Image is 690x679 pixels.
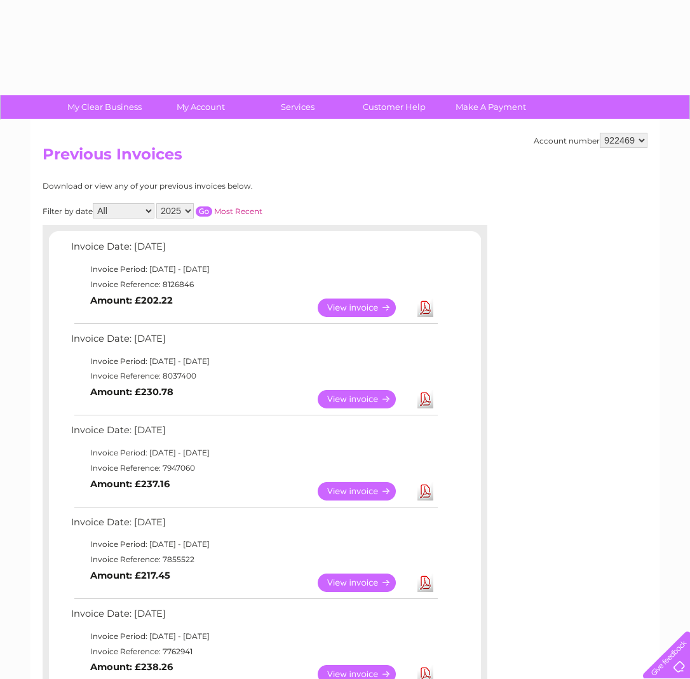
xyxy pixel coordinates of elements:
td: Invoice Period: [DATE] - [DATE] [68,354,440,369]
h2: Previous Invoices [43,145,647,170]
td: Invoice Date: [DATE] [68,422,440,445]
td: Invoice Period: [DATE] - [DATE] [68,262,440,277]
a: My Account [149,95,254,119]
a: Download [417,299,433,317]
a: View [318,299,411,317]
td: Invoice Period: [DATE] - [DATE] [68,629,440,644]
a: Download [417,482,433,501]
td: Invoice Period: [DATE] - [DATE] [68,445,440,461]
td: Invoice Date: [DATE] [68,330,440,354]
a: Download [417,574,433,592]
td: Invoice Period: [DATE] - [DATE] [68,537,440,552]
a: Services [245,95,350,119]
b: Amount: £237.16 [90,478,170,490]
td: Invoice Reference: 7762941 [68,644,440,659]
a: View [318,390,411,408]
a: Download [417,390,433,408]
a: Make A Payment [438,95,543,119]
b: Amount: £230.78 [90,386,173,398]
a: Customer Help [342,95,447,119]
div: Account number [534,133,647,148]
a: My Clear Business [52,95,157,119]
td: Invoice Reference: 7855522 [68,552,440,567]
div: Filter by date [43,203,376,218]
b: Amount: £217.45 [90,570,170,581]
td: Invoice Reference: 8037400 [68,368,440,384]
div: Download or view any of your previous invoices below. [43,182,376,191]
td: Invoice Date: [DATE] [68,605,440,629]
td: Invoice Date: [DATE] [68,238,440,262]
td: Invoice Date: [DATE] [68,514,440,537]
b: Amount: £202.22 [90,295,173,306]
td: Invoice Reference: 7947060 [68,461,440,476]
a: View [318,574,411,592]
a: Most Recent [214,206,262,216]
b: Amount: £238.26 [90,661,173,673]
a: View [318,482,411,501]
td: Invoice Reference: 8126846 [68,277,440,292]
